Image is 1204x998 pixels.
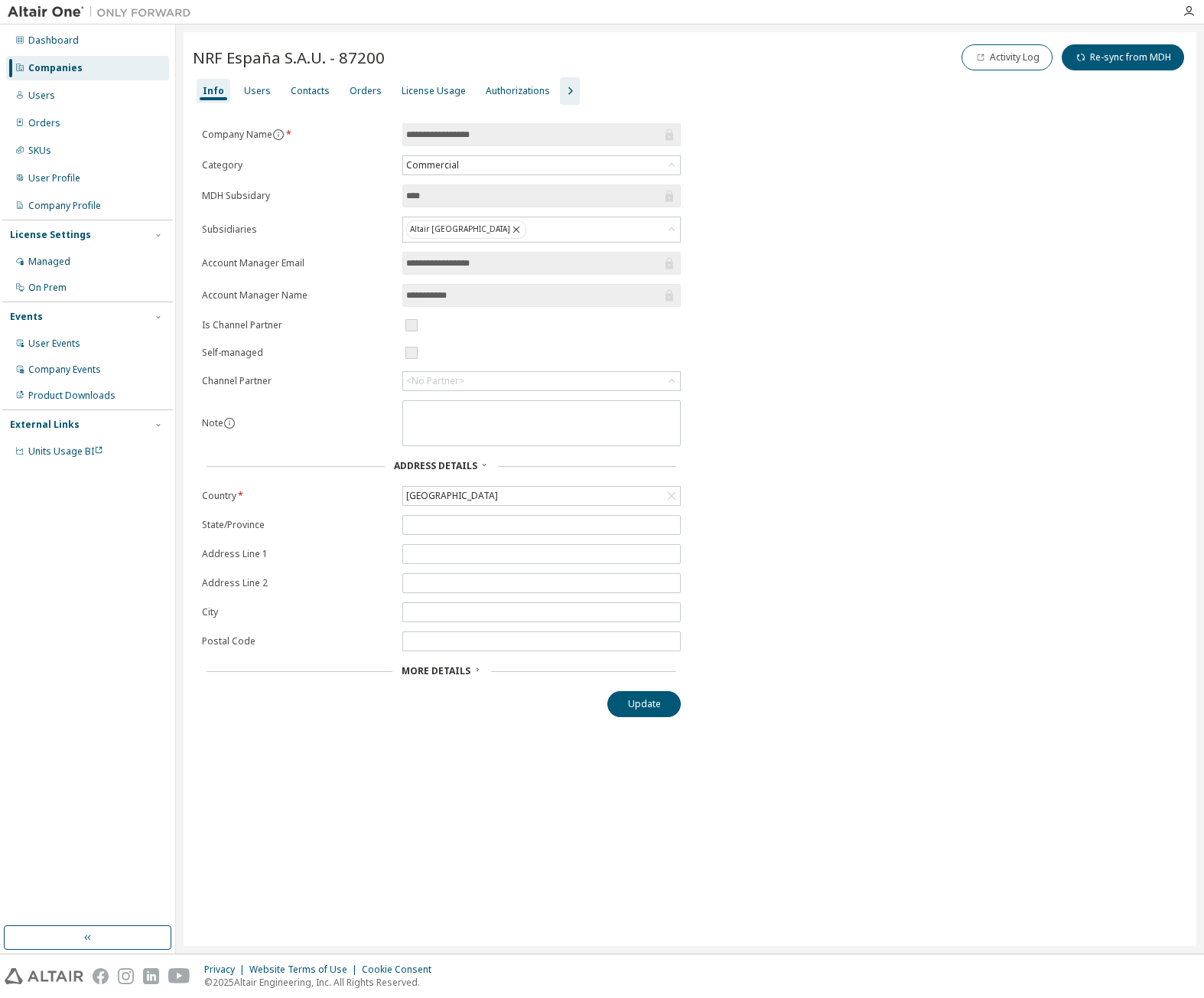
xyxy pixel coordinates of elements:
[28,145,51,157] div: SKUs
[28,62,83,74] div: Companies
[204,976,441,989] p: © 2025 Altair Engineering, Inc. All Rights Reserved.
[10,229,91,241] div: License Settings
[406,220,526,239] div: Altair [GEOGRAPHIC_DATA]
[10,311,43,323] div: Events
[202,159,393,171] label: Category
[28,172,80,184] div: User Profile
[1062,44,1184,70] button: Re-sync from MDH
[403,217,680,242] div: Altair [GEOGRAPHIC_DATA]
[402,664,470,677] span: More Details
[249,964,362,976] div: Website Terms of Use
[28,364,101,376] div: Company Events
[8,5,199,20] img: Altair One
[202,375,393,387] label: Channel Partner
[143,968,159,984] img: linkedin.svg
[202,289,393,302] label: Account Manager Name
[10,419,80,431] div: External Links
[607,691,681,717] button: Update
[202,319,393,331] label: Is Channel Partner
[202,548,393,560] label: Address Line 1
[28,117,60,129] div: Orders
[404,488,500,504] div: [GEOGRAPHIC_DATA]
[486,85,550,97] div: Authorizations
[403,156,680,174] div: Commercial
[403,372,680,390] div: <No Partner>
[202,223,393,236] label: Subsidiaries
[203,85,224,97] div: Info
[404,157,461,174] div: Commercial
[28,256,70,268] div: Managed
[193,47,385,68] span: NRF España S.A.U. - 87200
[402,85,466,97] div: License Usage
[223,417,236,429] button: information
[28,282,67,294] div: On Prem
[202,606,393,618] label: City
[28,200,101,212] div: Company Profile
[403,487,680,505] div: [GEOGRAPHIC_DATA]
[362,964,441,976] div: Cookie Consent
[28,445,103,458] span: Units Usage BI
[28,90,55,102] div: Users
[202,416,223,429] label: Note
[202,519,393,531] label: State/Province
[202,257,393,269] label: Account Manager Email
[204,964,249,976] div: Privacy
[394,459,477,472] span: Address Details
[118,968,134,984] img: instagram.svg
[202,490,393,502] label: Country
[962,44,1053,70] button: Activity Log
[202,190,393,202] label: MDH Subsidary
[406,375,464,387] div: <No Partner>
[202,577,393,589] label: Address Line 2
[93,968,109,984] img: facebook.svg
[28,338,80,350] div: User Events
[350,85,382,97] div: Orders
[28,34,79,47] div: Dashboard
[168,968,190,984] img: youtube.svg
[28,390,116,402] div: Product Downloads
[291,85,330,97] div: Contacts
[244,85,271,97] div: Users
[202,635,393,647] label: Postal Code
[272,129,285,141] button: information
[202,347,393,359] label: Self-managed
[5,968,83,984] img: altair_logo.svg
[202,129,393,141] label: Company Name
